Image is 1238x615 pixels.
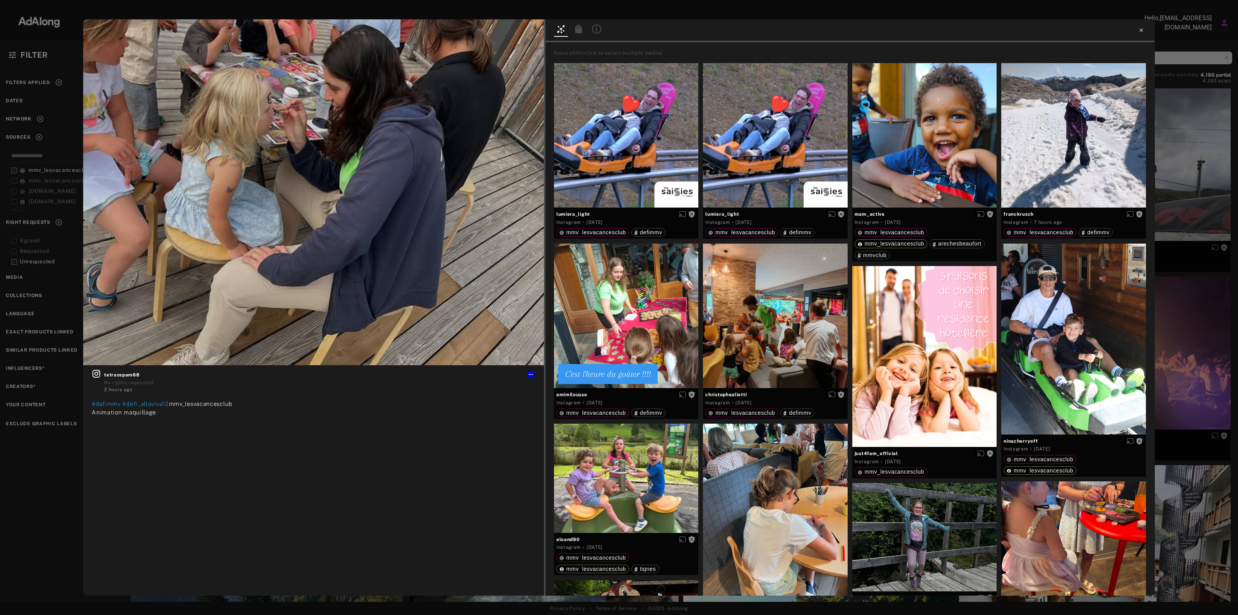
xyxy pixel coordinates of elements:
button: Enable diffusion on this media [975,449,987,457]
div: Instagram [1004,445,1028,452]
span: Rights not requested [1136,211,1143,216]
div: tignes [634,566,656,572]
span: defimmv [640,229,662,235]
span: mmv_lesvacancesclub [566,555,626,561]
span: mmv_lesvacancesclub [865,469,924,475]
img: 539434431_18526826236028941_8461336528280481351_n.jpg [83,19,544,365]
button: Enable diffusion on this media [826,210,838,218]
div: defimmv [634,410,662,416]
time: 2024-11-08T19:00:26.000Z [885,459,901,464]
span: mmv_lesvacancesclub [566,229,626,235]
div: Instagram [556,399,581,406]
span: No rights requested [104,380,153,385]
div: mmv_lesvacancesclub [559,230,626,235]
span: · [1030,446,1032,452]
div: Instagram [705,219,730,226]
span: mmvclub [863,252,887,258]
div: mmv_lesvacancesclub [858,241,924,246]
span: lumiera_light [556,211,696,218]
span: · [881,219,883,225]
div: mmv_lesvacancesclub [559,566,626,572]
span: · [732,219,734,225]
button: Enable diffusion on this media [677,390,688,399]
span: · [881,459,883,465]
time: 2024-08-23T11:22:27.000Z [587,545,603,550]
div: mmv_lesvacancesclub [1007,230,1073,235]
span: Rights not requested [688,536,695,542]
div: Instagram [556,219,581,226]
span: emimilousse [556,391,696,398]
div: Widget de chat [1199,578,1238,615]
span: Rights not requested [838,211,845,216]
span: just4fam_official [855,450,995,457]
time: 2025-08-28T06:07:56.000Z [1034,220,1062,225]
time: 2025-07-19T18:13:37.000Z [1034,446,1050,452]
span: mmv_lesvacancesclub [715,229,775,235]
span: christophealiotti [705,391,845,398]
span: lumiera_light [705,211,845,218]
div: defimmv [783,230,811,235]
div: defimmv [1082,230,1110,235]
button: Enable diffusion on this media [677,210,688,218]
time: 2025-08-21T17:17:15.000Z [587,220,603,225]
iframe: Chat Widget [1199,578,1238,615]
span: arechesbeaufort [938,241,982,247]
div: defimmv [634,230,662,235]
time: 2025-07-25T17:11:50.000Z [735,400,752,405]
span: defimmv [1087,229,1110,235]
button: Enable diffusion on this media [975,594,987,602]
div: mmv_lesvacancesclub [559,410,626,416]
span: Rights not requested [688,392,695,397]
span: mmv_lesvacancesclub [566,410,626,416]
span: · [583,400,585,406]
span: mmv_lesvacancesclub [1014,456,1073,462]
span: #defi_altaviva12 [122,400,169,407]
span: Rights not requested [987,450,993,456]
div: Press shift+click to select multiple medias [554,49,1152,57]
span: Rights not requested [1136,438,1143,443]
div: Instagram [556,544,581,551]
button: Enable diffusion on this media [1124,437,1136,445]
span: mmv_lesvacancesclub [715,410,775,416]
time: 2025-08-28T11:15:46.000Z [104,387,133,392]
span: Rights not requested [987,595,993,600]
div: mmv_lesvacancesclub [1007,468,1073,473]
span: mam_active [855,211,995,218]
span: Rights not requested [688,211,695,216]
div: Instagram [1004,219,1028,226]
div: Instagram [855,458,879,465]
span: mmv_lesvacancesclub [865,241,924,247]
span: franckrusch [1004,211,1144,218]
div: mmv_lesvacancesclub [1007,457,1073,462]
span: · [1030,219,1032,225]
button: Enable diffusion on this media [975,210,987,218]
span: · [583,219,585,225]
span: defimmv [640,410,662,416]
span: tetrazepam68 [104,371,535,378]
div: mmv_lesvacancesclub [858,230,924,235]
time: 2025-08-21T16:58:02.000Z [735,220,752,225]
div: mmvclub [858,253,887,258]
span: Rights not requested [838,392,845,397]
span: defimmv [789,410,811,416]
span: ninacherryoff [1004,438,1144,445]
div: mmv_lesvacancesclub [708,230,775,235]
span: Rights not requested [987,211,993,216]
div: Instagram [705,399,730,406]
span: · [583,545,585,551]
div: mmv_lesvacancesclub [559,555,626,560]
span: tignes [640,566,656,572]
span: mmv_lesvacancesclub [566,566,626,572]
span: #defimmv [92,400,121,407]
span: mmv_lesvacancesclub [1014,229,1073,235]
span: mmv_lesvacancesclub [1014,467,1073,474]
span: mmv_lesvacancesclub [865,229,924,235]
span: defimmv [789,229,811,235]
div: mmv_lesvacancesclub [708,410,775,416]
time: 2025-07-30T16:55:17.000Z [587,400,603,405]
span: eloand90 [556,536,696,543]
div: arechesbeaufort [933,241,982,246]
button: Enable diffusion on this media [677,535,688,543]
div: Instagram [855,219,879,226]
div: mmv_lesvacancesclub [858,469,924,474]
